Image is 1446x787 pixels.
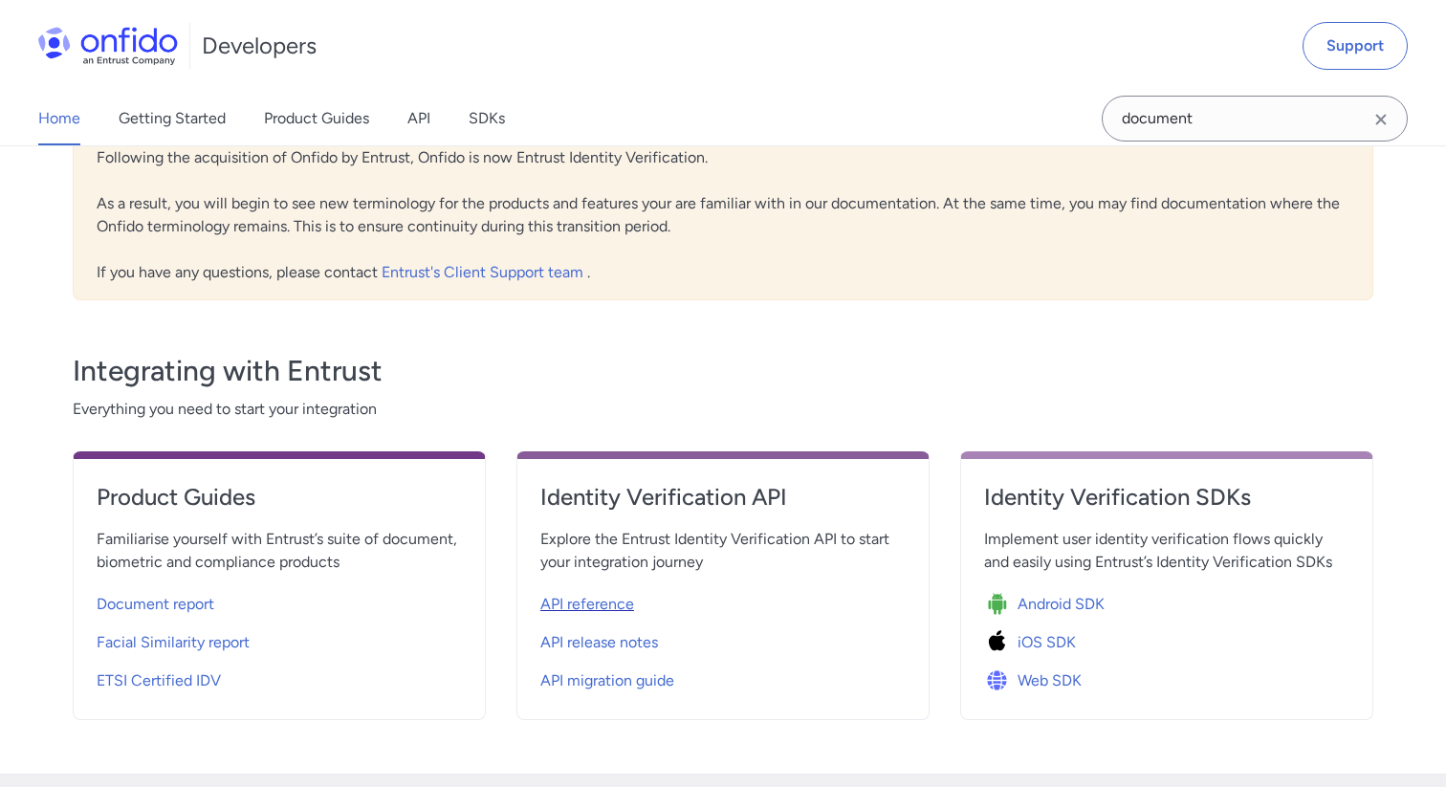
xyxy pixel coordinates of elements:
[540,658,906,696] a: API migration guide
[97,581,462,620] a: Document report
[97,669,221,692] span: ETSI Certified IDV
[97,528,462,574] span: Familiarise yourself with Entrust’s suite of document, biometric and compliance products
[38,27,178,65] img: Onfido Logo
[540,620,906,658] a: API release notes
[984,591,1018,618] img: Icon Android SDK
[1018,669,1082,692] span: Web SDK
[97,482,462,528] a: Product Guides
[540,593,634,616] span: API reference
[73,130,1373,300] div: Following the acquisition of Onfido by Entrust, Onfido is now Entrust Identity Verification. As a...
[984,482,1349,513] h4: Identity Verification SDKs
[73,398,1373,421] span: Everything you need to start your integration
[1018,631,1076,654] span: iOS SDK
[73,352,1373,390] h3: Integrating with Entrust
[38,92,80,145] a: Home
[540,669,674,692] span: API migration guide
[264,92,369,145] a: Product Guides
[382,263,587,281] a: Entrust's Client Support team
[407,92,430,145] a: API
[984,528,1349,574] span: Implement user identity verification flows quickly and easily using Entrust’s Identity Verificati...
[540,528,906,574] span: Explore the Entrust Identity Verification API to start your integration journey
[984,667,1018,694] img: Icon Web SDK
[540,581,906,620] a: API reference
[97,658,462,696] a: ETSI Certified IDV
[119,92,226,145] a: Getting Started
[1369,108,1392,131] svg: Clear search field button
[97,631,250,654] span: Facial Similarity report
[97,620,462,658] a: Facial Similarity report
[1303,22,1408,70] a: Support
[540,482,906,528] a: Identity Verification API
[1102,96,1408,142] input: Onfido search input field
[97,482,462,513] h4: Product Guides
[984,581,1349,620] a: Icon Android SDKAndroid SDK
[469,92,505,145] a: SDKs
[984,658,1349,696] a: Icon Web SDKWeb SDK
[984,482,1349,528] a: Identity Verification SDKs
[202,31,317,61] h1: Developers
[97,593,214,616] span: Document report
[1018,593,1105,616] span: Android SDK
[984,629,1018,656] img: Icon iOS SDK
[540,631,658,654] span: API release notes
[984,620,1349,658] a: Icon iOS SDKiOS SDK
[540,482,906,513] h4: Identity Verification API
